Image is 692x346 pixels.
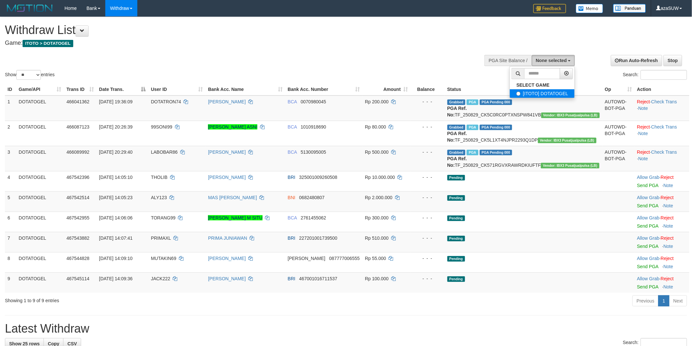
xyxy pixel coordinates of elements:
span: PGA Pending [480,99,512,105]
a: Note [638,131,648,136]
input: [ITOTO] DOTATOGEL [516,92,521,96]
span: JACK222 [151,276,170,281]
div: - - - [413,124,442,130]
img: MOTION_logo.png [5,3,55,13]
td: DOTATOGEL [16,171,64,191]
span: 466087123 [66,124,89,130]
th: Op: activate to sort column ascending [602,83,635,95]
div: - - - [413,275,442,282]
span: BNI [288,195,295,200]
span: Pending [447,256,465,262]
span: [DATE] 14:05:10 [99,175,132,180]
td: AUTOWD-BOT-PGA [602,95,635,121]
a: MAS [PERSON_NAME] [208,195,257,200]
td: · · [634,95,689,121]
span: Grabbed [447,125,466,130]
a: Stop [664,55,682,66]
span: [DATE] 14:05:23 [99,195,132,200]
td: · [634,212,689,232]
td: DOTATOGEL [16,95,64,121]
span: [DATE] 14:06:06 [99,215,132,220]
span: ALY123 [151,195,167,200]
a: Note [664,203,673,208]
span: Pending [447,216,465,221]
a: SELECT GAME [510,81,575,89]
a: Allow Grab [637,256,659,261]
span: · [637,235,661,241]
div: - - - [413,215,442,221]
th: Action [634,83,689,95]
b: PGA Ref. No: [447,131,467,143]
span: BRI [288,276,295,281]
span: 466089992 [66,149,89,155]
span: [PERSON_NAME] [288,256,325,261]
label: Show entries [5,70,55,80]
span: [DATE] 20:29:40 [99,149,132,155]
span: 467544828 [66,256,89,261]
select: Showentries [16,70,41,80]
b: SELECT GAME [516,82,549,88]
th: User ID: activate to sort column ascending [148,83,206,95]
span: · [637,276,661,281]
a: Check Trans [651,99,677,104]
span: 467542396 [66,175,89,180]
td: AUTOWD-BOT-PGA [602,146,635,171]
td: 5 [5,191,16,212]
a: Allow Grab [637,276,659,281]
span: BCA [288,99,297,104]
span: Marked by azaksrdota [467,150,478,155]
span: TORANG99 [151,215,176,220]
span: Rp 300.000 [365,215,389,220]
span: Copy 0070980045 to clipboard [301,99,326,104]
a: [PERSON_NAME] ASNI [208,124,257,130]
a: Send PGA [637,183,658,188]
td: 2 [5,121,16,146]
td: · · [634,121,689,146]
a: [PERSON_NAME] [208,99,246,104]
span: 467542514 [66,195,89,200]
td: 1 [5,95,16,121]
a: Run Auto-Refresh [611,55,662,66]
b: PGA Ref. No: [447,156,467,168]
span: Rp 2.000.000 [365,195,392,200]
td: · [634,191,689,212]
label: Search: [623,70,687,80]
div: - - - [413,174,442,181]
th: Balance [410,83,444,95]
span: BRI [288,235,295,241]
div: - - - [413,235,442,241]
a: Send PGA [637,203,658,208]
a: Note [664,244,673,249]
td: 9 [5,272,16,293]
span: 467545114 [66,276,89,281]
a: PRIMA JUNIAWAN [208,235,247,241]
div: - - - [413,255,442,262]
span: Copy 0682480807 to clipboard [299,195,325,200]
th: Bank Acc. Number: activate to sort column ascending [285,83,362,95]
td: DOTATOGEL [16,191,64,212]
span: [DATE] 14:09:10 [99,256,132,261]
div: - - - [413,149,442,155]
th: Amount: activate to sort column ascending [362,83,410,95]
span: · [637,175,661,180]
h1: Withdraw List [5,24,455,37]
td: · [634,272,689,293]
td: DOTATOGEL [16,252,64,272]
a: Note [638,156,648,161]
span: Rp 10.000.000 [365,175,395,180]
span: Rp 200.000 [365,99,389,104]
a: [PERSON_NAME] M SITU [208,215,262,220]
span: Copy 467001016711537 to clipboard [299,276,337,281]
span: 466041362 [66,99,89,104]
img: Button%20Memo.svg [576,4,603,13]
span: MUTAKIN69 [151,256,177,261]
img: Feedback.jpg [533,4,566,13]
a: Check Trans [651,124,677,130]
span: Pending [447,276,465,282]
span: Rp 80.000 [365,124,386,130]
a: 1 [658,295,669,306]
td: · [634,252,689,272]
a: Note [664,264,673,269]
a: Send PGA [637,223,658,229]
a: Reject [661,276,674,281]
